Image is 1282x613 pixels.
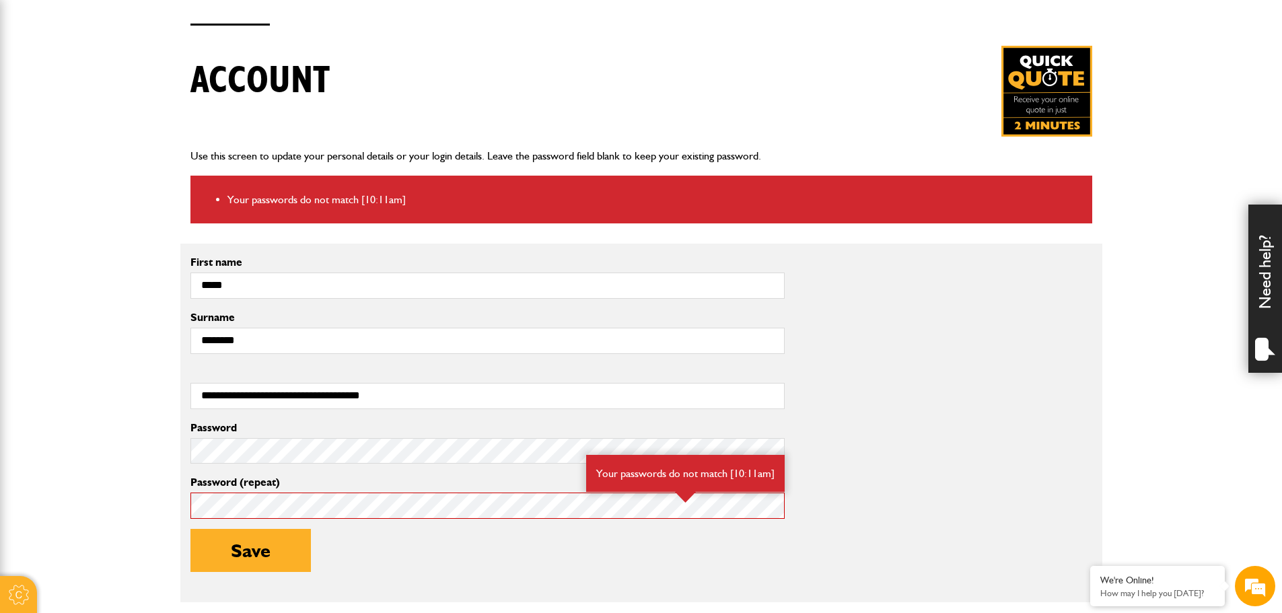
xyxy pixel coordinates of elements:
img: Quick Quote [1001,46,1092,137]
h1: Account [190,59,330,104]
button: Save [190,529,311,572]
label: Surname [190,312,785,323]
p: Use this screen to update your personal details or your login details. Leave the password field b... [190,147,1092,165]
div: We're Online! [1100,575,1215,586]
p: How may I help you today? [1100,588,1215,598]
img: error-box-arrow.svg [675,492,696,503]
label: First name [190,257,785,268]
li: Your passwords do not match [10:11am] [227,191,1082,209]
div: Need help? [1248,205,1282,373]
label: Password (repeat) [190,477,785,488]
a: Get your insurance quote in just 2-minutes [1001,46,1092,137]
div: Your passwords do not match [10:11am] [586,455,785,493]
label: Password [190,423,785,433]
